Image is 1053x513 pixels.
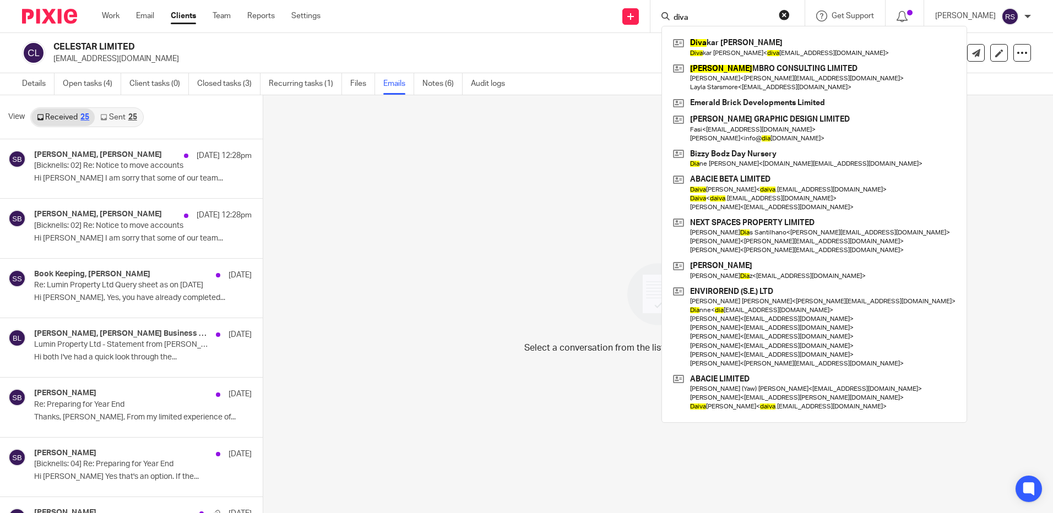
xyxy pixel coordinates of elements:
input: Search [672,13,772,23]
img: svg%3E [22,41,45,64]
p: [DATE] 12:28pm [197,210,252,221]
p: [Bicknells: 04] Re: Preparing for Year End [34,460,208,469]
a: Audit logs [471,73,513,95]
a: Email [136,10,154,21]
p: [DATE] [229,270,252,281]
a: Open tasks (4) [63,73,121,95]
a: Notes (6) [422,73,463,95]
p: Hi [PERSON_NAME] I am sorry that some of our team... [34,174,252,183]
img: svg%3E [8,449,26,466]
p: Hi both I've had a quick look through the... [34,353,252,362]
div: 25 [80,113,89,121]
img: Pixie [22,9,77,24]
p: Re: Lumin Property Ltd Query sheet as on [DATE] [34,281,208,290]
p: Lumin Property Ltd - Statement from [PERSON_NAME] Business Advisers Ltd [34,340,208,350]
a: Reports [247,10,275,21]
a: Clients [171,10,196,21]
img: image [620,256,697,332]
a: Work [102,10,120,21]
h4: [PERSON_NAME], [PERSON_NAME] [34,150,162,160]
p: [DATE] [229,329,252,340]
img: svg%3E [8,270,26,287]
a: Files [350,73,375,95]
span: Get Support [832,12,874,20]
h4: Book Keeping, [PERSON_NAME] [34,270,150,279]
p: Re: Preparing for Year End [34,400,208,410]
img: svg%3E [8,329,26,347]
img: svg%3E [8,150,26,168]
p: Hi [PERSON_NAME] Yes that's an option. If the... [34,472,252,482]
p: [EMAIL_ADDRESS][DOMAIN_NAME] [53,53,881,64]
span: View [8,111,25,123]
a: Closed tasks (3) [197,73,260,95]
h4: [PERSON_NAME], [PERSON_NAME] [34,210,162,219]
h2: CELESTAR LIMITED [53,41,715,53]
p: [PERSON_NAME] [935,10,996,21]
a: Details [22,73,55,95]
p: Hi [PERSON_NAME] I am sorry that some of our team... [34,234,252,243]
a: Team [213,10,231,21]
div: 25 [128,113,137,121]
img: svg%3E [8,389,26,406]
h4: [PERSON_NAME], [PERSON_NAME] Business Advisers Ltd [34,329,210,339]
p: [DATE] 12:28pm [197,150,252,161]
a: Received25 [31,108,95,126]
a: Settings [291,10,321,21]
a: Emails [383,73,414,95]
p: Select a conversation from the list on the left to view its contents. [524,341,792,354]
p: Thanks, [PERSON_NAME], From my limited experience of... [34,413,252,422]
a: Sent25 [95,108,142,126]
a: Recurring tasks (1) [269,73,342,95]
p: [Bicknells: 02] Re: Notice to move accounts [34,161,208,171]
p: [Bicknells: 02] Re: Notice to move accounts [34,221,208,231]
p: [DATE] [229,449,252,460]
a: Client tasks (0) [129,73,189,95]
button: Clear [779,9,790,20]
h4: [PERSON_NAME] [34,449,96,458]
img: svg%3E [1001,8,1019,25]
p: Hi [PERSON_NAME], Yes, you have already completed... [34,293,252,303]
p: [DATE] [229,389,252,400]
img: svg%3E [8,210,26,227]
h4: [PERSON_NAME] [34,389,96,398]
